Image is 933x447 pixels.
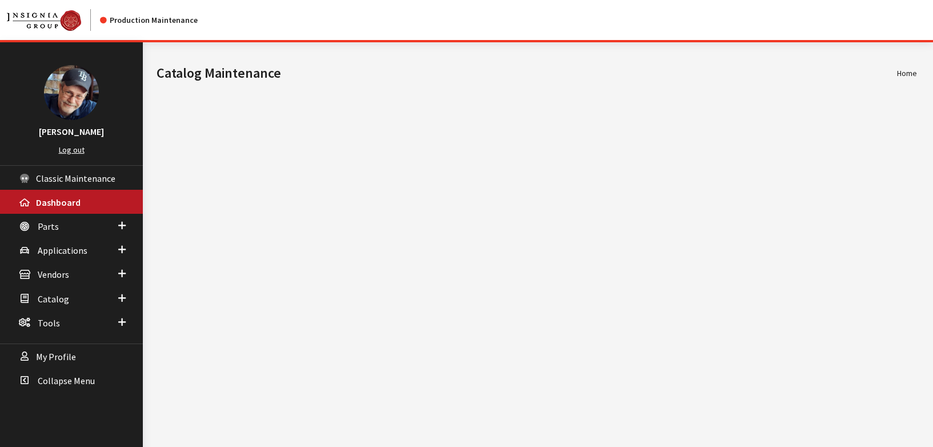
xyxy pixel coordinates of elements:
[897,67,917,79] li: Home
[59,145,85,155] a: Log out
[11,125,131,138] h3: [PERSON_NAME]
[38,375,95,386] span: Collapse Menu
[38,269,69,281] span: Vendors
[36,173,115,184] span: Classic Maintenance
[7,9,100,31] a: Insignia Group logo
[38,221,59,232] span: Parts
[36,351,76,362] span: My Profile
[38,293,69,305] span: Catalog
[100,14,198,26] div: Production Maintenance
[36,197,81,208] span: Dashboard
[38,317,60,329] span: Tools
[157,63,897,83] h1: Catalog Maintenance
[38,245,87,256] span: Applications
[7,10,81,31] img: Catalog Maintenance
[44,65,99,120] img: Ray Goodwin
